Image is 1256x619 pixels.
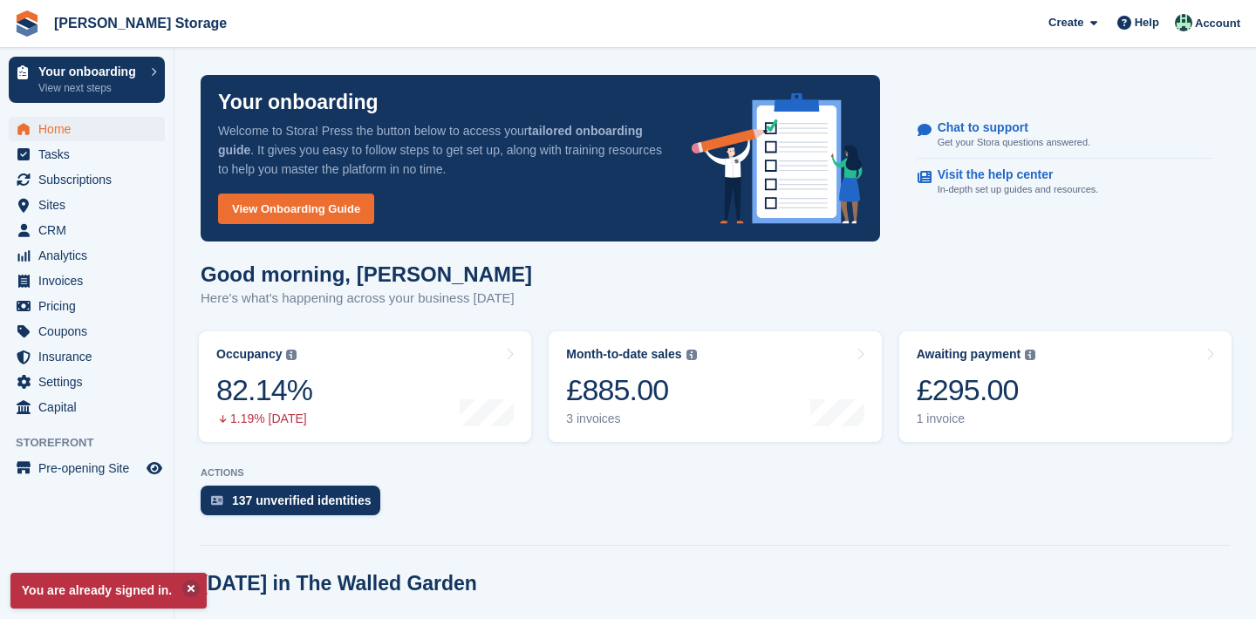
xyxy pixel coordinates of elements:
a: View Onboarding Guide [218,194,374,224]
img: icon-info-grey-7440780725fd019a000dd9b08b2336e03edf1995a4989e88bcd33f0948082b44.svg [1025,350,1035,360]
a: menu [9,456,165,480]
p: You are already signed in. [10,573,207,609]
a: Month-to-date sales £885.00 3 invoices [549,331,881,442]
img: verify_identity-adf6edd0f0f0b5bbfe63781bf79b02c33cf7c696d77639b501bdc392416b5a36.svg [211,495,223,506]
a: menu [9,344,165,369]
p: Here's what's happening across your business [DATE] [201,289,532,309]
img: icon-info-grey-7440780725fd019a000dd9b08b2336e03edf1995a4989e88bcd33f0948082b44.svg [286,350,297,360]
span: Capital [38,395,143,419]
p: View next steps [38,80,142,96]
div: 1.19% [DATE] [216,412,312,426]
span: Pre-opening Site [38,456,143,480]
p: Get your Stora questions answered. [938,135,1090,150]
span: Tasks [38,142,143,167]
a: menu [9,370,165,394]
a: menu [9,218,165,242]
div: Occupancy [216,347,282,362]
div: Month-to-date sales [566,347,681,362]
div: Awaiting payment [917,347,1021,362]
p: Welcome to Stora! Press the button below to access your . It gives you easy to follow steps to ge... [218,121,664,179]
div: 137 unverified identities [232,493,372,507]
p: Visit the help center [938,167,1085,182]
span: Sites [38,193,143,217]
a: Your onboarding View next steps [9,57,165,103]
div: 3 invoices [566,412,696,426]
a: Occupancy 82.14% 1.19% [DATE] [199,331,531,442]
p: Your onboarding [218,92,379,112]
span: Invoices [38,269,143,293]
p: Chat to support [938,120,1076,135]
span: Account [1195,15,1240,32]
h1: Good morning, [PERSON_NAME] [201,262,532,286]
a: Preview store [144,458,165,479]
p: In-depth set up guides and resources. [938,182,1099,197]
a: menu [9,395,165,419]
span: Storefront [16,434,174,452]
div: £295.00 [917,372,1036,408]
p: ACTIONS [201,467,1230,479]
h2: [DATE] in The Walled Garden [201,572,477,595]
span: CRM [38,218,143,242]
a: menu [9,142,165,167]
span: Home [38,117,143,141]
span: Pricing [38,294,143,318]
span: Help [1135,14,1159,31]
a: menu [9,117,165,141]
a: 137 unverified identities [201,486,389,524]
p: Your onboarding [38,65,142,78]
span: Settings [38,370,143,394]
span: Coupons [38,319,143,344]
a: Chat to support Get your Stora questions answered. [918,112,1213,160]
span: Analytics [38,243,143,268]
div: £885.00 [566,372,696,408]
span: Create [1048,14,1083,31]
a: menu [9,193,165,217]
a: menu [9,319,165,344]
img: Nicholas Pain [1175,14,1192,31]
a: Awaiting payment £295.00 1 invoice [899,331,1232,442]
a: menu [9,167,165,192]
span: Subscriptions [38,167,143,192]
img: stora-icon-8386f47178a22dfd0bd8f6a31ec36ba5ce8667c1dd55bd0f319d3a0aa187defe.svg [14,10,40,37]
a: Visit the help center In-depth set up guides and resources. [918,159,1213,206]
a: menu [9,269,165,293]
a: menu [9,294,165,318]
a: [PERSON_NAME] Storage [47,9,234,37]
div: 82.14% [216,372,312,408]
div: 1 invoice [917,412,1036,426]
span: Insurance [38,344,143,369]
img: onboarding-info-6c161a55d2c0e0a8cae90662b2fe09162a5109e8cc188191df67fb4f79e88e88.svg [692,93,863,224]
img: icon-info-grey-7440780725fd019a000dd9b08b2336e03edf1995a4989e88bcd33f0948082b44.svg [686,350,697,360]
a: menu [9,243,165,268]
